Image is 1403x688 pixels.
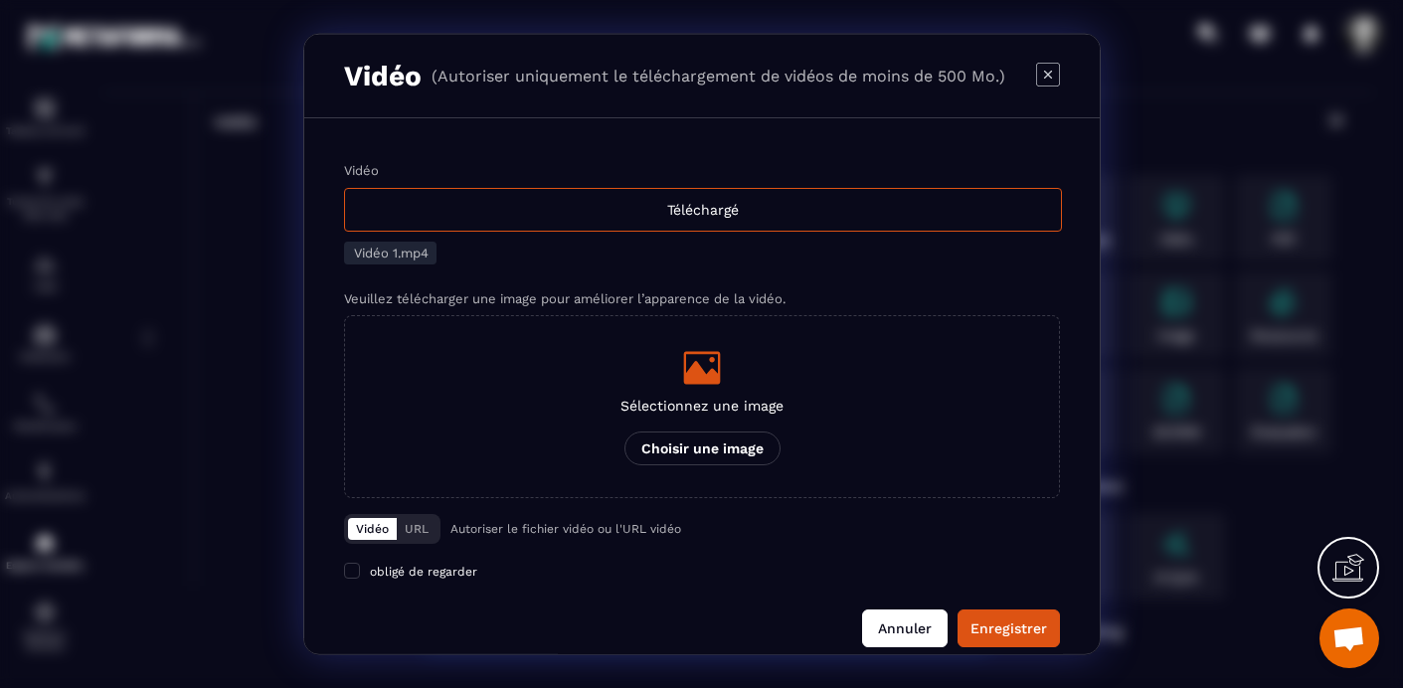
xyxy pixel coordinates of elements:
span: Vidéo 1.mp4 [354,246,429,260]
p: Sélectionnez une image [620,398,784,414]
button: Vidéo [348,518,397,540]
p: (Autoriser uniquement le téléchargement de vidéos de moins de 500 Mo.) [432,67,1005,86]
div: Téléchargé [344,188,1062,232]
p: Autoriser le fichier vidéo ou l'URL vidéo [450,522,681,536]
span: obligé de regarder [370,565,477,579]
button: Annuler [862,609,948,647]
label: Vidéo [344,163,379,178]
h3: Vidéo [344,60,422,92]
label: Veuillez télécharger une image pour améliorer l’apparence de la vidéo. [344,291,786,306]
div: Ouvrir le chat [1319,608,1379,668]
p: Choisir une image [623,431,780,465]
div: Enregistrer [970,618,1047,638]
button: Enregistrer [958,609,1060,647]
button: URL [397,518,437,540]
